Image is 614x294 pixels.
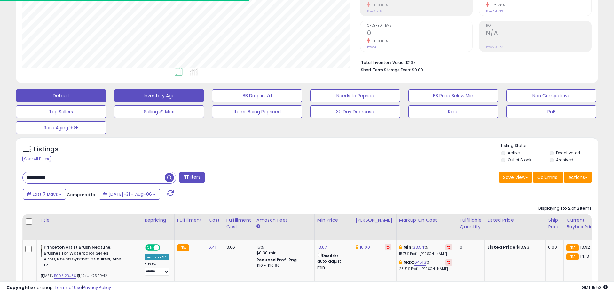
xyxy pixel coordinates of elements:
button: Selling @ Max [114,105,204,118]
label: Deactivated [556,150,580,155]
b: Max: [403,259,414,265]
small: Prev: 3 [367,45,376,49]
p: 25.81% Profit [PERSON_NAME] [399,267,452,271]
div: Title [39,217,139,224]
small: Prev: 54.83% [486,9,503,13]
span: Ordered Items [367,24,472,28]
span: Last 7 Days [33,191,58,197]
button: BB Drop in 7d [212,89,302,102]
div: Preset: [145,261,169,276]
div: seller snap | | [6,285,111,291]
a: 16.00 [360,244,370,250]
b: Total Inventory Value: [361,60,405,65]
small: FBA [566,244,578,251]
div: Repricing [145,217,172,224]
button: Save View [499,172,532,183]
h2: 0 [367,29,472,38]
small: Amazon Fees. [256,224,260,229]
div: Ship Price [548,217,561,230]
div: Fulfillment [177,217,203,224]
p: Listing States: [501,143,598,149]
span: Columns [537,174,557,180]
a: Terms of Use [55,284,82,290]
div: Markup on Cost [399,217,454,224]
th: The percentage added to the cost of goods (COGS) that forms the calculator for Min & Max prices. [396,214,457,240]
button: Non Competitive [506,89,596,102]
button: Filters [179,172,204,183]
b: Reduced Prof. Rng. [256,257,298,263]
small: FBA [177,244,189,251]
label: Archived [556,157,573,163]
button: [DATE]-31 - Aug-06 [99,189,160,200]
div: $10 - $10.90 [256,263,310,268]
p: 15.73% Profit [PERSON_NAME] [399,252,452,256]
button: BB Price Below Min [408,89,499,102]
div: Current Buybox Price [566,217,599,230]
small: -100.00% [370,39,388,44]
div: $13.93 [487,244,540,250]
small: -75.38% [489,3,505,8]
span: | SKU: 4750R-12 [77,273,107,278]
button: Default [16,89,106,102]
h5: Listings [34,145,59,154]
div: Min Price [317,217,350,224]
span: ROI [486,24,591,28]
div: Amazon AI * [145,254,169,260]
span: $0.00 [412,67,423,73]
a: 6.41 [209,244,216,250]
label: Active [508,150,520,155]
button: Columns [533,172,563,183]
div: Amazon Fees [256,217,312,224]
h2: N/A [486,29,591,38]
div: [PERSON_NAME] [356,217,394,224]
button: Actions [564,172,592,183]
span: [DATE]-31 - Aug-06 [108,191,152,197]
a: B00512BU3S [54,273,76,279]
div: Cost [209,217,221,224]
span: 13.92 [580,244,590,250]
a: 33.54 [413,244,425,250]
a: Privacy Policy [83,284,111,290]
span: 2025-08-14 15:53 GMT [582,284,608,290]
b: Min: [403,244,413,250]
div: Listed Price [487,217,543,224]
b: Short Term Storage Fees: [361,67,411,73]
button: Rose [408,105,499,118]
div: Fulfillment Cost [226,217,251,230]
div: $0.30 min [256,250,310,256]
button: Items Being Repriced [212,105,302,118]
b: Listed Price: [487,244,516,250]
div: 15% [256,244,310,250]
a: 13.67 [317,244,327,250]
button: Top Sellers [16,105,106,118]
small: -100.00% [370,3,388,8]
div: % [399,244,452,256]
span: OFF [159,245,169,250]
div: Displaying 1 to 2 of 2 items [538,205,592,211]
div: Clear All Filters [22,156,51,162]
button: Inventory Age [114,89,204,102]
span: 14.13 [580,253,589,259]
a: 64.43 [414,259,427,266]
button: RnB [506,105,596,118]
div: Fulfillable Quantity [460,217,482,230]
div: 3.06 [226,244,249,250]
div: Disable auto adjust min [317,252,348,270]
button: Last 7 Days [23,189,66,200]
div: 0 [460,244,480,250]
div: % [399,259,452,271]
button: Needs to Reprice [310,89,400,102]
small: FBA [566,253,578,260]
span: Compared to: [67,192,96,198]
span: ON [146,245,154,250]
div: 0.00 [548,244,559,250]
li: $237 [361,58,587,66]
small: Prev: 29.02% [486,45,503,49]
button: Rose Aging 90+ [16,121,106,134]
button: 30 Day Decrease [310,105,400,118]
strong: Copyright [6,284,30,290]
b: Princeton Artist Brush Neptune, Brushes for Watercolor Series 4750, Round Synthetic Squirrel, Siz... [44,244,122,270]
img: 11ud1SIDklS._SL40_.jpg [41,244,42,257]
label: Out of Stock [508,157,531,163]
small: Prev: $5.58 [367,9,382,13]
